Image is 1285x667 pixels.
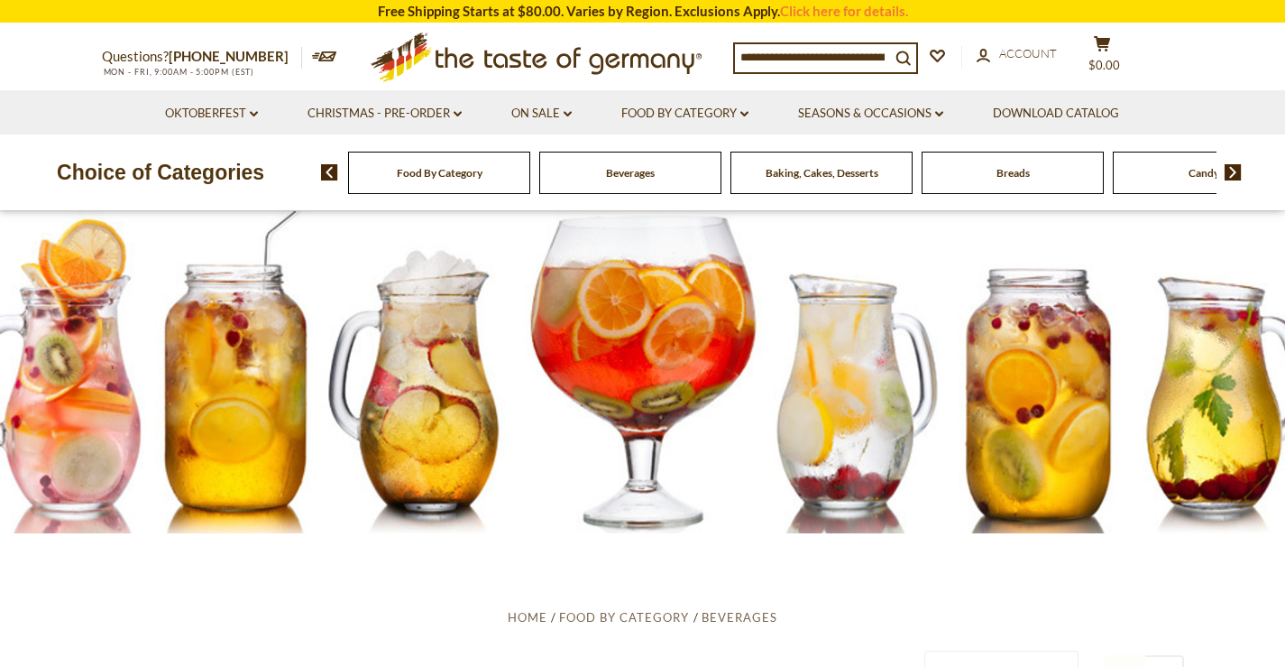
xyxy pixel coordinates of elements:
a: Candy [1189,166,1219,180]
a: Home [508,610,547,625]
a: Account [977,44,1057,64]
span: Account [999,46,1057,60]
span: MON - FRI, 9:00AM - 5:00PM (EST) [102,67,255,77]
a: Download Catalog [993,104,1119,124]
span: $0.00 [1088,58,1120,72]
a: Seasons & Occasions [798,104,943,124]
a: Food By Category [397,166,482,180]
a: Beverages [606,166,655,180]
a: Breads [996,166,1030,180]
a: On Sale [511,104,572,124]
a: [PHONE_NUMBER] [169,48,289,64]
a: Click here for details. [780,3,908,19]
button: $0.00 [1076,35,1130,80]
p: Questions? [102,45,302,69]
a: Food By Category [621,104,748,124]
a: Baking, Cakes, Desserts [766,166,878,180]
img: next arrow [1225,164,1242,181]
a: Oktoberfest [165,104,258,124]
img: previous arrow [321,164,338,181]
a: Beverages [702,610,777,625]
a: Christmas - PRE-ORDER [307,104,462,124]
a: Food By Category [559,610,689,625]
